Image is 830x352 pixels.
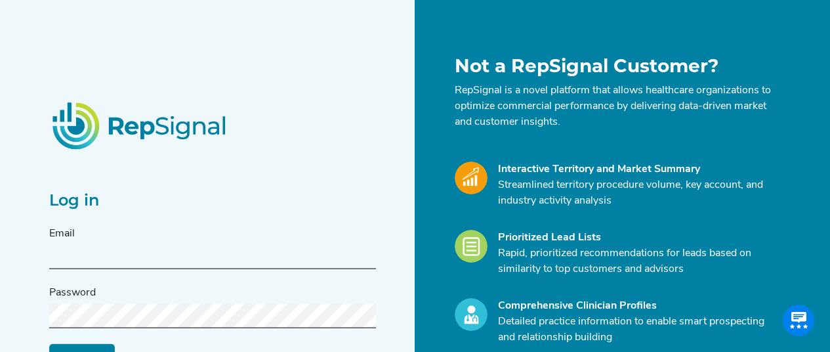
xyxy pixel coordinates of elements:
[455,230,488,263] img: Leads_Icon.28e8c528.svg
[455,83,774,130] p: RepSignal is a novel platform that allows healthcare organizations to optimize commercial perform...
[498,177,774,209] p: Streamlined territory procedure volume, key account, and industry activity analysis
[49,285,96,301] label: Password
[455,298,488,331] img: Profile_Icon.739e2aba.svg
[455,162,488,194] img: Market_Icon.a700a4ad.svg
[455,55,774,77] h1: Not a RepSignal Customer?
[498,298,774,314] div: Comprehensive Clinician Profiles
[49,191,376,210] h2: Log in
[498,246,774,277] p: Rapid, prioritized recommendations for leads based on similarity to top customers and advisors
[498,314,774,345] p: Detailed practice information to enable smart prospecting and relationship building
[36,86,245,165] img: RepSignalLogo.20539ed3.png
[498,162,774,177] div: Interactive Territory and Market Summary
[49,226,75,242] label: Email
[498,230,774,246] div: Prioritized Lead Lists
